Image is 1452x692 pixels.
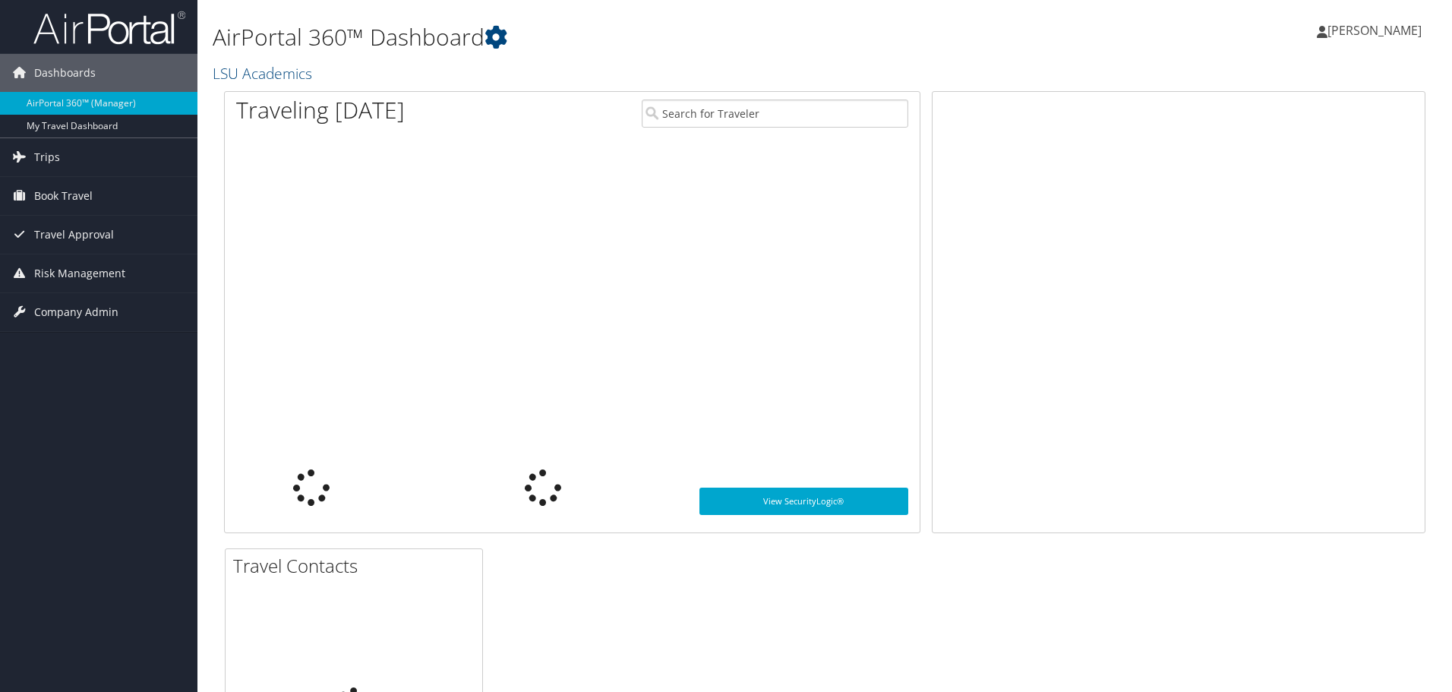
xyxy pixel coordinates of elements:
[236,94,405,126] h1: Traveling [DATE]
[233,553,482,579] h2: Travel Contacts
[213,63,316,84] a: LSU Academics
[1317,8,1437,53] a: [PERSON_NAME]
[33,10,185,46] img: airportal-logo.png
[34,177,93,215] span: Book Travel
[699,488,908,515] a: View SecurityLogic®
[642,100,908,128] input: Search for Traveler
[34,216,114,254] span: Travel Approval
[34,254,125,292] span: Risk Management
[1327,22,1422,39] span: [PERSON_NAME]
[34,293,118,331] span: Company Admin
[213,21,1029,53] h1: AirPortal 360™ Dashboard
[34,138,60,176] span: Trips
[34,54,96,92] span: Dashboards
